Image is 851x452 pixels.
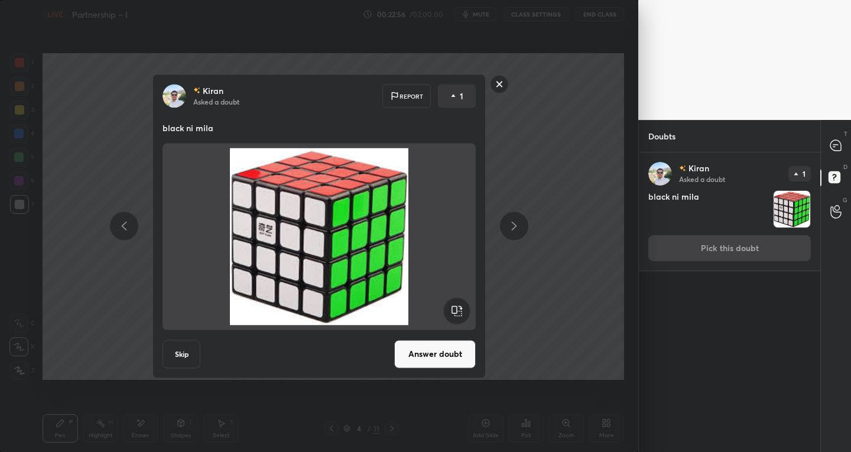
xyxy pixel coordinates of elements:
p: D [843,162,847,171]
p: black ni mila [163,122,476,134]
img: no-rating-badge.077c3623.svg [679,165,686,171]
p: Asked a doubt [193,96,239,106]
p: 1 [803,170,805,177]
p: Kiran [203,86,223,95]
p: Asked a doubt [679,174,725,184]
img: 3 [163,84,186,108]
img: no-rating-badge.077c3623.svg [193,87,200,94]
p: Kiran [688,164,709,173]
img: 17599007733D5ZDO.jpeg [177,148,462,325]
img: 17599007733D5ZDO.jpeg [774,191,810,227]
p: Doubts [639,121,685,152]
div: Report [382,84,431,108]
p: G [843,196,847,204]
p: 1 [460,90,463,102]
img: 3 [648,162,672,186]
p: T [844,129,847,138]
h4: black ni mila [648,190,768,228]
button: Skip [163,340,200,368]
button: Answer doubt [394,340,476,368]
